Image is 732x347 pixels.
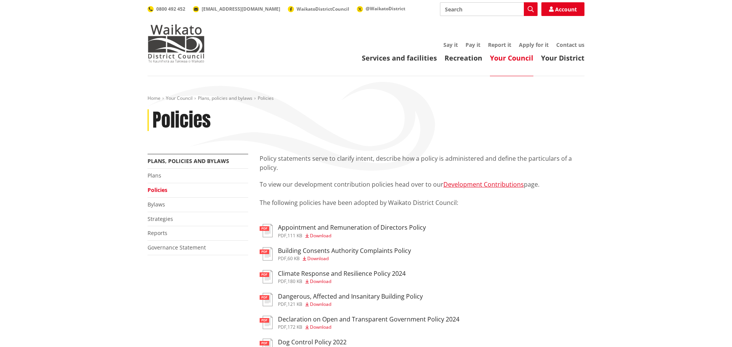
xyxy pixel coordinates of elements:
h3: Dog Control Policy 2022 [278,339,347,346]
span: pdf [278,255,286,262]
p: To view our development contribution policies head over to our page. The following policies have ... [260,180,584,216]
span: 0800 492 452 [156,6,185,12]
div: , [278,325,459,329]
div: , [278,256,411,261]
a: Development Contributions [443,180,524,189]
p: Policy statements serve to clarify intent, describe how a policy is administered and define the p... [260,154,584,172]
a: Your Council [166,95,193,101]
a: Your District [541,53,584,62]
span: [EMAIL_ADDRESS][DOMAIN_NAME] [202,6,280,12]
div: , [278,302,423,307]
img: document-pdf.svg [260,293,273,306]
span: 111 KB [287,232,302,239]
a: Governance Statement [148,244,206,251]
a: Your Council [490,53,533,62]
span: pdf [278,232,286,239]
img: document-pdf.svg [260,224,273,237]
input: Search input [440,2,538,16]
a: Plans [148,172,161,179]
span: 180 KB [287,278,302,285]
span: pdf [278,324,286,330]
span: 172 KB [287,324,302,330]
span: Download [310,301,331,307]
a: Plans, policies and bylaws [148,157,229,165]
span: Download [310,324,331,330]
a: Plans, policies and bylaws [198,95,252,101]
a: Building Consents Authority Complaints Policy pdf,60 KB Download [260,247,411,261]
span: pdf [278,301,286,307]
a: Report it [488,41,511,48]
h3: Declaration on Open and Transparent Government Policy 2024 [278,316,459,323]
a: Appointment and Remuneration of Directors Policy pdf,111 KB Download [260,224,426,238]
span: 121 KB [287,301,302,307]
a: Home [148,95,161,101]
img: document-pdf.svg [260,247,273,261]
a: 0800 492 452 [148,6,185,12]
h3: Building Consents Authority Complaints Policy [278,247,411,254]
a: Services and facilities [362,53,437,62]
span: @WaikatoDistrict [366,5,405,12]
img: document-pdf.svg [260,316,273,329]
a: WaikatoDistrictCouncil [288,6,349,12]
a: Pay it [466,41,480,48]
h1: Policies [152,109,211,131]
a: Account [541,2,584,16]
span: Download [310,278,331,285]
div: , [278,279,406,284]
a: Strategies [148,215,173,222]
h3: Climate Response and Resilience Policy 2024 [278,270,406,277]
a: Dangerous, Affected and Insanitary Building Policy pdf,121 KB Download [260,293,423,307]
nav: breadcrumb [148,95,584,102]
h3: Appointment and Remuneration of Directors Policy [278,224,426,231]
span: pdf [278,278,286,285]
h3: Dangerous, Affected and Insanitary Building Policy [278,293,423,300]
a: Contact us [556,41,584,48]
span: Download [307,255,329,262]
img: document-pdf.svg [260,270,273,283]
a: Recreation [445,53,482,62]
a: [EMAIL_ADDRESS][DOMAIN_NAME] [193,6,280,12]
img: Waikato District Council - Te Kaunihera aa Takiwaa o Waikato [148,24,205,62]
a: Say it [443,41,458,48]
a: Policies [148,186,167,193]
span: WaikatoDistrictCouncil [297,6,349,12]
a: Reports [148,229,167,237]
a: Declaration on Open and Transparent Government Policy 2024 pdf,172 KB Download [260,316,459,329]
a: Climate Response and Resilience Policy 2024 pdf,180 KB Download [260,270,406,284]
a: Bylaws [148,201,165,208]
span: Policies [258,95,274,101]
span: Download [310,232,331,239]
a: Apply for it [519,41,549,48]
a: @WaikatoDistrict [357,5,405,12]
span: 60 KB [287,255,300,262]
div: , [278,233,426,238]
